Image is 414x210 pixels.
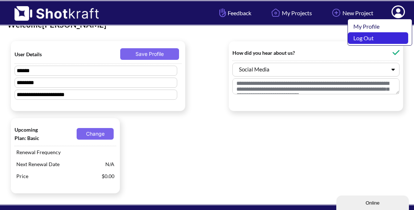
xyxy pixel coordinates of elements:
span: How did you hear about us? [232,49,312,57]
a: My Profile [348,21,408,32]
iframe: chat widget [336,194,410,210]
span: $0.00 [100,170,116,182]
span: Next Renewal Date [15,158,103,170]
img: Hand Icon [218,7,228,19]
span: Upcoming Plan: Basic [15,125,44,142]
span: Feedback [218,9,251,17]
img: Add Icon [330,7,342,19]
span: N/A [103,158,116,170]
button: Save Profile [120,48,179,60]
a: Log Out [348,32,408,44]
span: User Details [15,50,66,58]
span: Renewal Frequency [15,146,113,158]
span: Price [15,170,100,182]
a: New Project [325,3,379,22]
button: Change [77,128,114,140]
a: My Projects [264,3,317,22]
img: Home Icon [269,7,282,19]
